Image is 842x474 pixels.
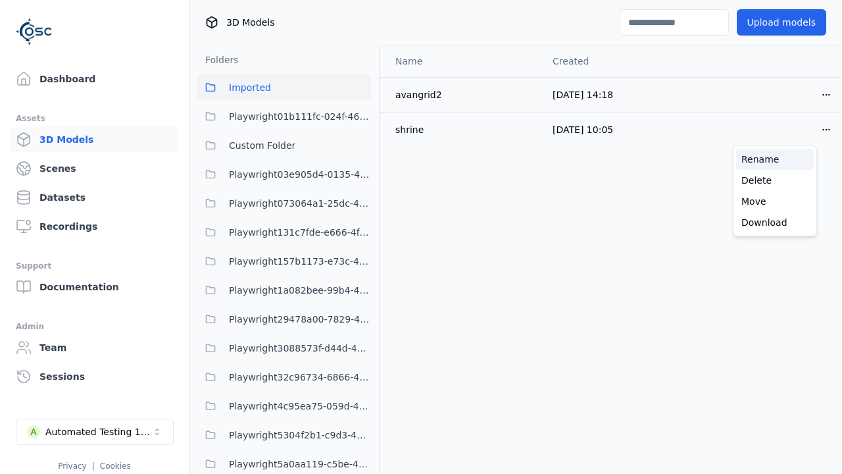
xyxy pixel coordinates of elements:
[736,170,814,191] a: Delete
[736,212,814,233] a: Download
[736,191,814,212] a: Move
[736,149,814,170] a: Rename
